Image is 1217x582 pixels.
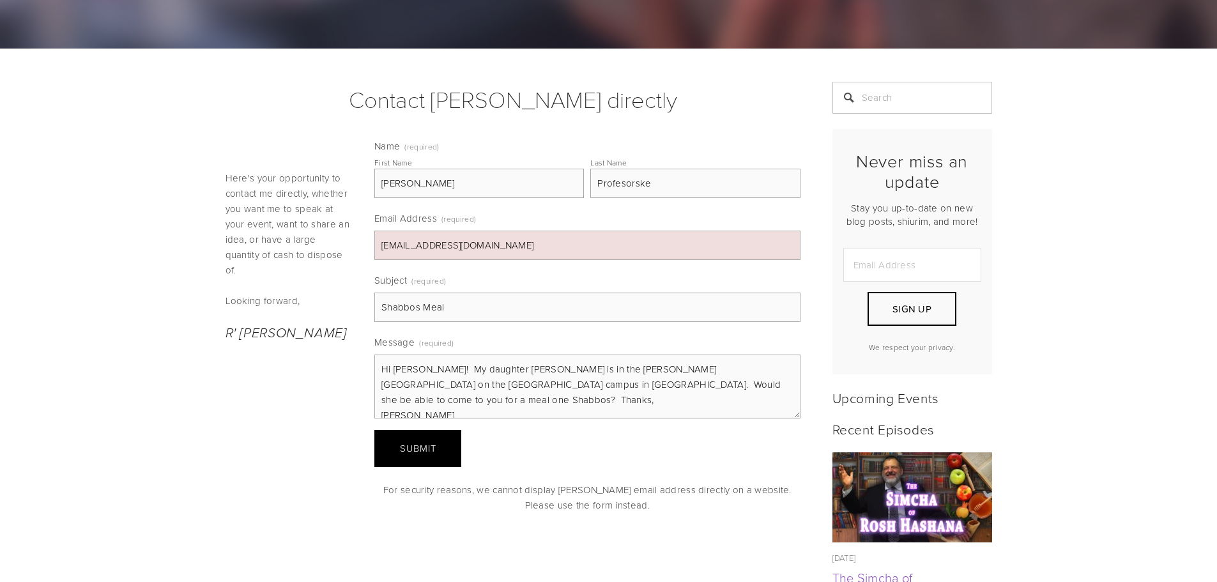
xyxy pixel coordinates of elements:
[404,143,439,151] span: (required)
[843,151,981,192] h2: Never miss an update
[374,273,407,287] span: Subject
[374,211,437,225] span: Email Address
[441,210,476,228] span: (required)
[832,390,992,406] h2: Upcoming Events
[419,333,454,352] span: (required)
[892,302,931,316] span: Sign Up
[374,430,461,467] button: SubmitSubmit
[832,82,992,114] input: Search
[832,452,992,542] img: The Simcha of Rosh Hashana (Ep. 298)
[226,325,347,341] em: R' [PERSON_NAME]
[590,157,627,168] div: Last Name
[374,139,400,153] span: Name
[374,355,800,418] textarea: Hi [PERSON_NAME]! My daughter [PERSON_NAME] is in the [PERSON_NAME][GEOGRAPHIC_DATA] on the [GEOG...
[226,171,353,278] p: Here's your opportunity to contact me directly, whether you want me to speak at your event, want ...
[374,335,415,349] span: Message
[832,421,992,437] h2: Recent Episodes
[843,248,981,282] input: Email Address
[843,342,981,353] p: We respect your privacy.
[374,482,800,513] p: For security reasons, we cannot display [PERSON_NAME] email address directly on a website. Please...
[400,441,436,455] span: Submit
[843,201,981,228] p: Stay you up-to-date on new blog posts, shiurim, and more!
[226,82,800,116] h1: Contact [PERSON_NAME] directly
[411,272,446,290] span: (required)
[832,552,856,563] time: [DATE]
[868,292,956,326] button: Sign Up
[226,293,353,309] p: Looking forward,
[374,157,412,168] div: First Name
